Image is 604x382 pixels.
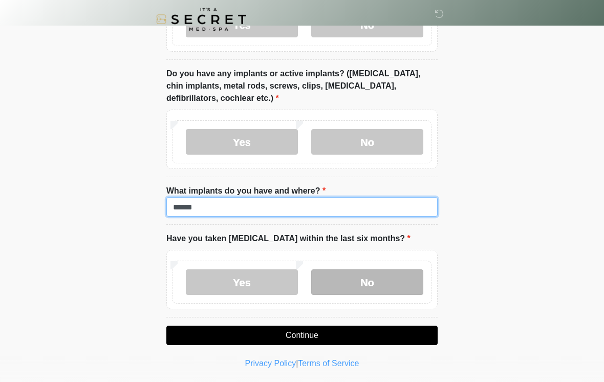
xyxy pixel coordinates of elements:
label: No [311,129,423,155]
label: What implants do you have and where? [166,185,326,197]
label: Have you taken [MEDICAL_DATA] within the last six months? [166,232,411,245]
label: Do you have any implants or active implants? ([MEDICAL_DATA], chin implants, metal rods, screws, ... [166,68,438,104]
label: Yes [186,129,298,155]
label: No [311,269,423,295]
label: Yes [186,269,298,295]
a: Terms of Service [298,359,359,368]
img: It's A Secret Med Spa Logo [156,8,246,31]
a: | [296,359,298,368]
button: Continue [166,326,438,345]
a: Privacy Policy [245,359,296,368]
